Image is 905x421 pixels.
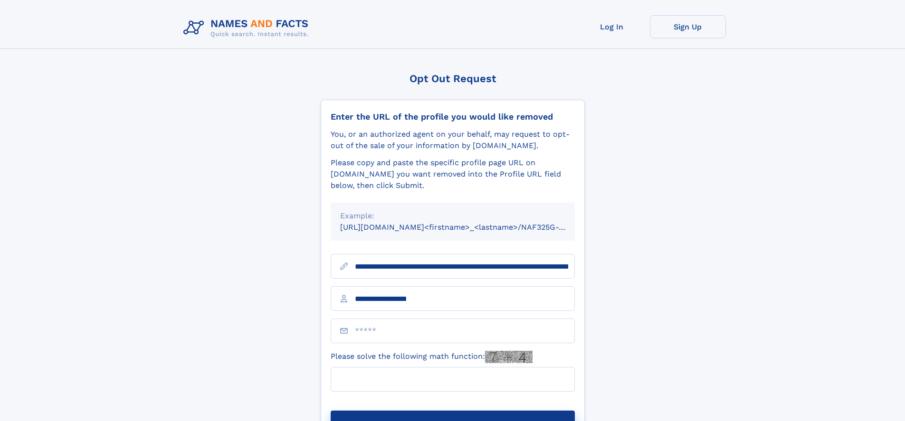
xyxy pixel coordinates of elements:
[331,351,533,363] label: Please solve the following math function:
[321,73,585,84] div: Opt Out Request
[340,210,565,222] div: Example:
[331,112,575,122] div: Enter the URL of the profile you would like removed
[331,129,575,151] div: You, or an authorized agent on your behalf, may request to opt-out of the sale of your informatio...
[180,15,316,41] img: Logo Names and Facts
[650,15,726,38] a: Sign Up
[574,15,650,38] a: Log In
[331,157,575,191] div: Please copy and paste the specific profile page URL on [DOMAIN_NAME] you want removed into the Pr...
[340,223,593,232] small: [URL][DOMAIN_NAME]<firstname>_<lastname>/NAF325G-xxxxxxxx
